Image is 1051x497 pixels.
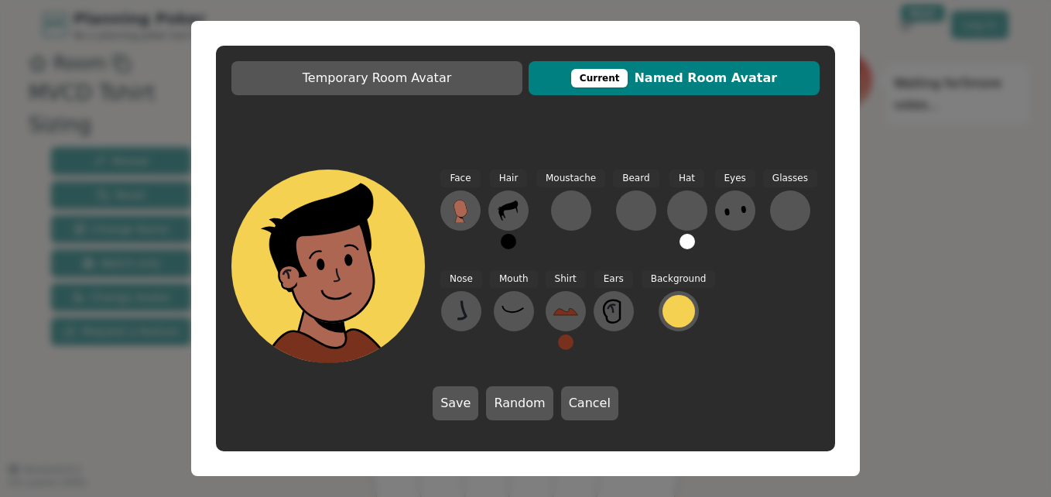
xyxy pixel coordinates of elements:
span: Hat [669,170,704,187]
span: Moustache [536,170,605,187]
span: Background [642,270,716,288]
span: Beard [613,170,659,187]
span: Named Room Avatar [536,69,812,87]
button: CurrentNamed Room Avatar [529,61,820,95]
button: Cancel [561,386,618,420]
button: Temporary Room Avatar [231,61,522,95]
span: Hair [490,170,528,187]
span: Eyes [715,170,755,187]
button: Random [486,386,553,420]
span: Shirt [546,270,586,288]
span: Nose [440,270,482,288]
button: Save [433,386,478,420]
div: This avatar will be displayed in dedicated rooms [571,69,628,87]
span: Mouth [490,270,538,288]
span: Face [440,170,480,187]
span: Temporary Room Avatar [239,69,515,87]
span: Glasses [763,170,817,187]
span: Ears [594,270,633,288]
